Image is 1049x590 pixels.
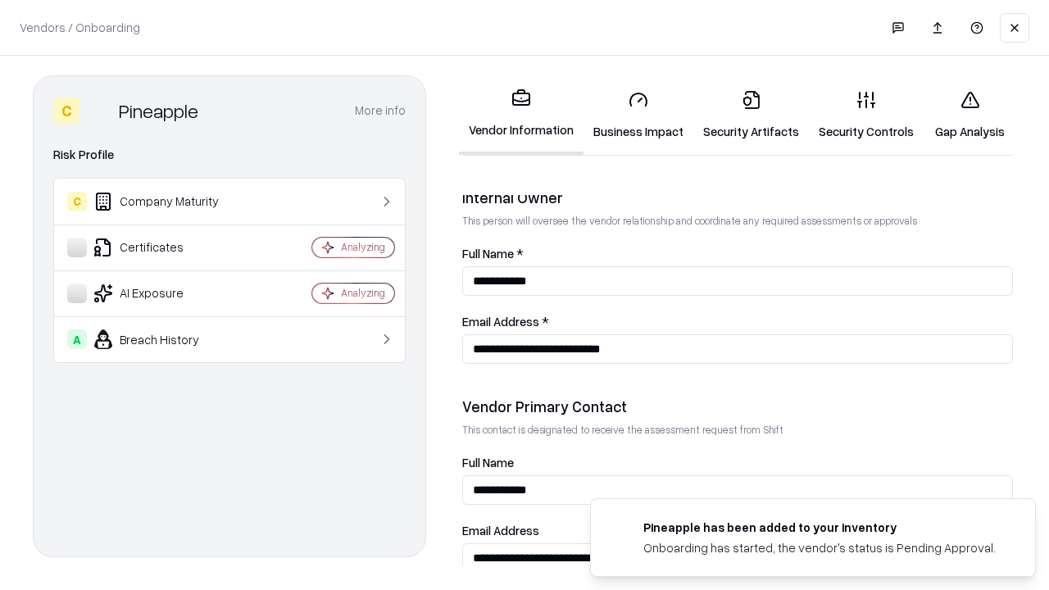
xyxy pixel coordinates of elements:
img: Pineapple [86,98,112,124]
a: Business Impact [584,77,693,153]
a: Security Artifacts [693,77,809,153]
button: More info [355,96,406,125]
div: A [67,329,87,349]
div: AI Exposure [67,284,263,303]
div: Breach History [67,329,263,349]
div: Certificates [67,238,263,257]
div: Pineapple has been added to your inventory [643,519,996,536]
div: Risk Profile [53,145,406,165]
div: Company Maturity [67,192,263,211]
a: Gap Analysis [924,77,1016,153]
label: Email Address [462,524,1013,537]
p: This contact is designated to receive the assessment request from Shift [462,423,1013,437]
div: C [53,98,79,124]
div: Vendor Primary Contact [462,397,1013,416]
a: Security Controls [809,77,924,153]
div: Onboarding has started, the vendor's status is Pending Approval. [643,539,996,556]
div: C [67,192,87,211]
div: Analyzing [341,240,385,254]
p: Vendors / Onboarding [20,19,140,36]
img: pineappleenergy.com [611,519,630,538]
label: Full Name [462,456,1013,469]
div: Pineapple [119,98,198,124]
label: Full Name * [462,247,1013,260]
label: Email Address * [462,315,1013,328]
div: Analyzing [341,286,385,300]
p: This person will oversee the vendor relationship and coordinate any required assessments or appro... [462,214,1013,228]
a: Vendor Information [459,75,584,155]
div: Internal Owner [462,188,1013,207]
